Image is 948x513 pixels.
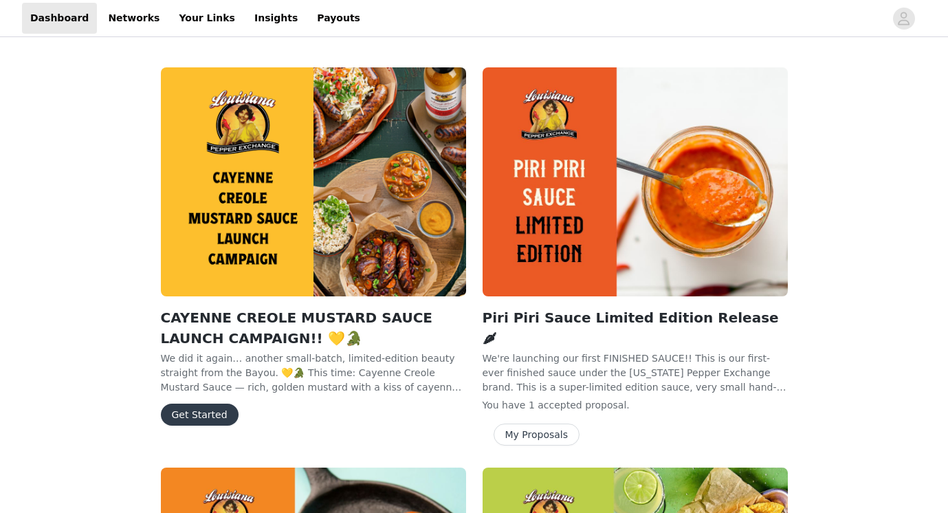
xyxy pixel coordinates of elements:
[483,398,788,413] p: You have 1 accepted proposal .
[494,424,580,446] button: My Proposals
[100,3,168,34] a: Networks
[161,67,466,296] img: Louisiana Pepper Exchange
[246,3,306,34] a: Insights
[483,67,788,296] img: Louisiana Pepper Exchange
[897,8,910,30] div: avatar
[161,404,239,426] button: Get Started
[22,3,97,34] a: Dashboard
[161,307,466,349] h2: CAYENNE CREOLE MUSTARD SAUCE LAUNCH CAMPAIGN!! 💛🐊
[483,307,788,349] h2: Piri Piri Sauce Limited Edition Release 🌶
[161,351,466,393] p: We did it again… another small-batch, limited-edition beauty straight from the Bayou. 💛🐊 This tim...
[170,3,243,34] a: Your Links
[309,3,368,34] a: Payouts
[483,351,788,393] p: We're launching our first FINISHED SAUCE!! This is our first-ever finished sauce under the [US_ST...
